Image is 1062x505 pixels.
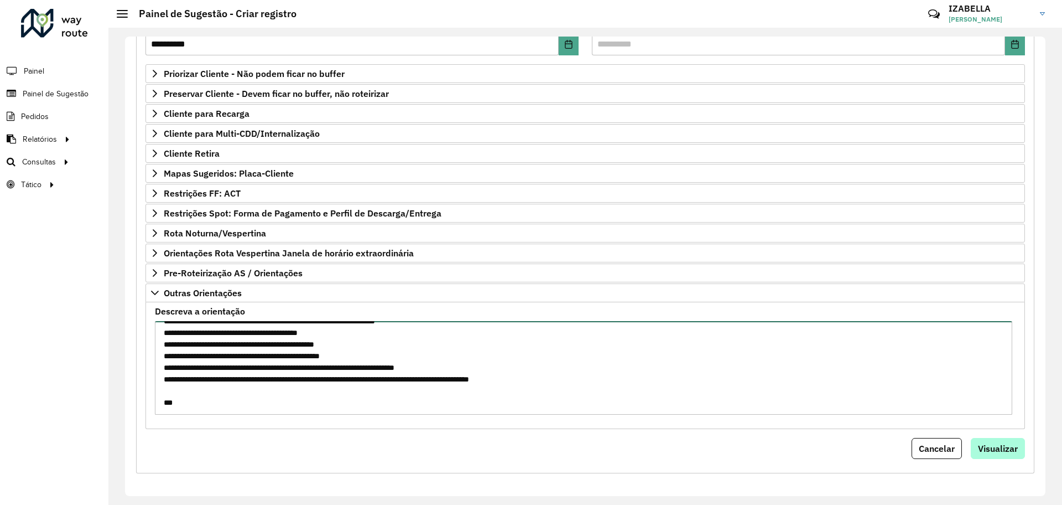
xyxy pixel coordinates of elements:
span: Visualizar [978,443,1018,454]
span: Relatórios [23,133,57,145]
a: Rota Noturna/Vespertina [145,224,1025,243]
a: Mapas Sugeridos: Placa-Cliente [145,164,1025,183]
span: Consultas [22,156,56,168]
a: Preservar Cliente - Devem ficar no buffer, não roteirizar [145,84,1025,103]
a: Cliente Retira [145,144,1025,163]
a: Priorizar Cliente - Não podem ficar no buffer [145,64,1025,83]
span: Mapas Sugeridos: Placa-Cliente [164,169,294,178]
a: Orientações Rota Vespertina Janela de horário extraordinária [145,244,1025,262]
div: Outras Orientações [145,302,1025,429]
span: Cancelar [919,443,955,454]
button: Choose Date [559,33,579,55]
button: Visualizar [971,438,1025,459]
span: Restrições Spot: Forma de Pagamento e Perfil de Descarga/Entrega [164,209,441,218]
button: Choose Date [1005,33,1025,55]
button: Cancelar [912,438,962,459]
span: Cliente Retira [164,149,220,158]
span: Preservar Cliente - Devem ficar no buffer, não roteirizar [164,89,389,98]
a: Contato Rápido [922,2,946,26]
a: Outras Orientações [145,284,1025,302]
h3: IZABELLA [949,3,1032,14]
a: Cliente para Recarga [145,104,1025,123]
span: Cliente para Multi-CDD/Internalização [164,129,320,138]
span: Orientações Rota Vespertina Janela de horário extraordinária [164,249,414,257]
span: Outras Orientações [164,288,242,297]
a: Restrições Spot: Forma de Pagamento e Perfil de Descarga/Entrega [145,204,1025,223]
span: Tático [21,179,41,190]
a: Cliente para Multi-CDD/Internalização [145,124,1025,143]
span: Rota Noturna/Vespertina [164,229,266,238]
span: Painel [24,65,44,77]
span: Pre-Roteirização AS / Orientações [164,269,303,277]
span: [PERSON_NAME] [949,14,1032,24]
span: Pedidos [21,111,49,122]
span: Painel de Sugestão [23,88,88,100]
span: Priorizar Cliente - Não podem ficar no buffer [164,69,345,78]
a: Restrições FF: ACT [145,184,1025,203]
span: Restrições FF: ACT [164,189,241,198]
h2: Painel de Sugestão - Criar registro [128,8,296,20]
a: Pre-Roteirização AS / Orientações [145,264,1025,282]
span: Cliente para Recarga [164,109,249,118]
label: Descreva a orientação [155,305,245,318]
